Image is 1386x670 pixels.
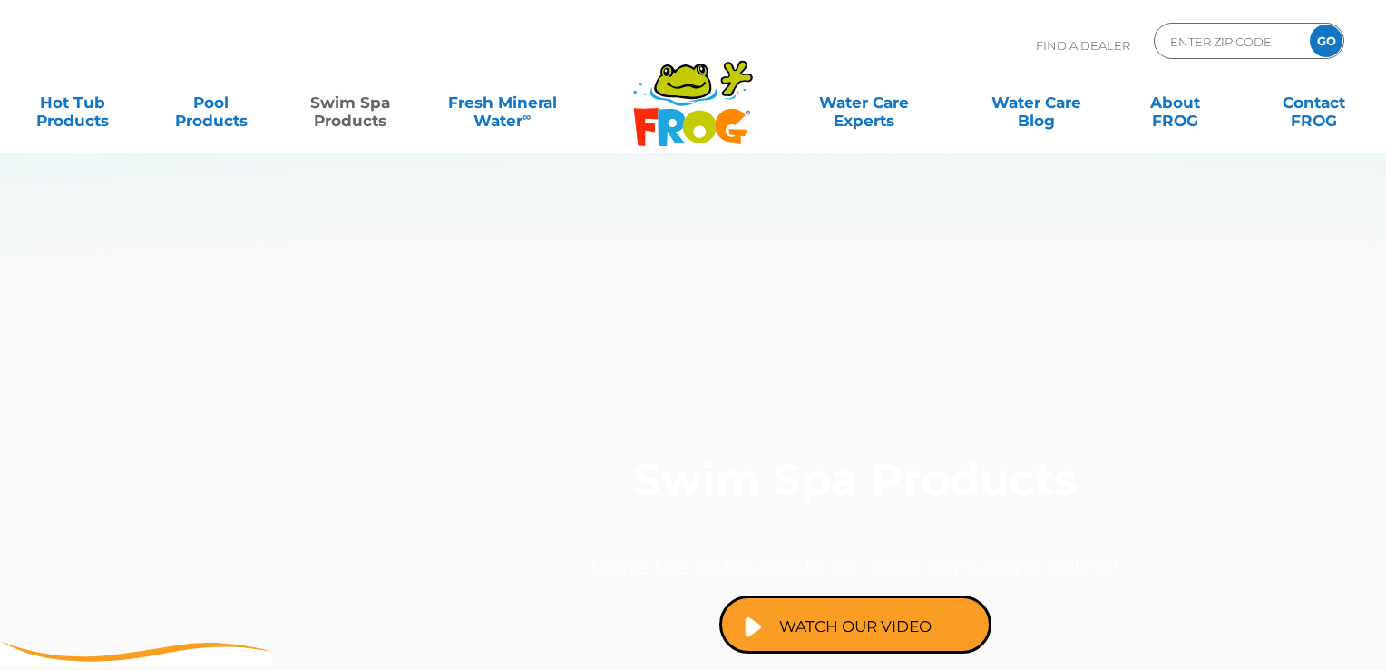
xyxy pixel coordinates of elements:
[394,548,1318,586] p: Leave the water care to us – your swim spa is calling!
[157,84,265,121] a: PoolProducts
[434,84,570,121] a: Fresh MineralWater∞
[982,84,1090,121] a: Water CareBlog
[1036,23,1130,68] p: Find A Dealer
[1310,25,1342,57] input: GO
[776,84,951,121] a: Water CareExperts
[394,456,1318,530] h1: Swim Spa Products
[522,110,531,123] sup: ∞
[1260,84,1368,121] a: ContactFROG
[296,84,404,121] a: Swim SpaProducts
[623,36,763,147] img: Frog Products Logo
[719,596,991,654] a: Watch Our Video
[1121,84,1229,121] a: AboutFROG
[18,84,126,121] a: Hot TubProducts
